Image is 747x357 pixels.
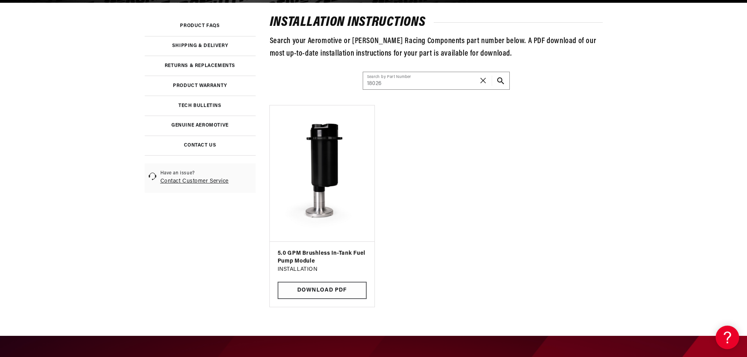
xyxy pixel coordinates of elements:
a: Contact Customer Service [160,178,229,184]
input: Search Part #, Category or Keyword [363,72,509,89]
span: Search your Aeromotive or [PERSON_NAME] Racing Components part number below. A PDF download of ou... [270,37,596,58]
span: Have an issue? [160,170,229,177]
button: Search Part #, Category or Keyword [492,72,509,89]
h3: 5.0 GPM Brushless In-Tank Fuel Pump Module [278,250,367,265]
button: Translation missing: en.general.search.reset [475,72,492,89]
img: 5.0 GPM Brushless In-Tank Fuel Pump Module [276,112,368,236]
a: Download PDF [278,282,367,299]
p: INSTALLATION [278,265,367,274]
h2: installation instructions [270,16,603,29]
